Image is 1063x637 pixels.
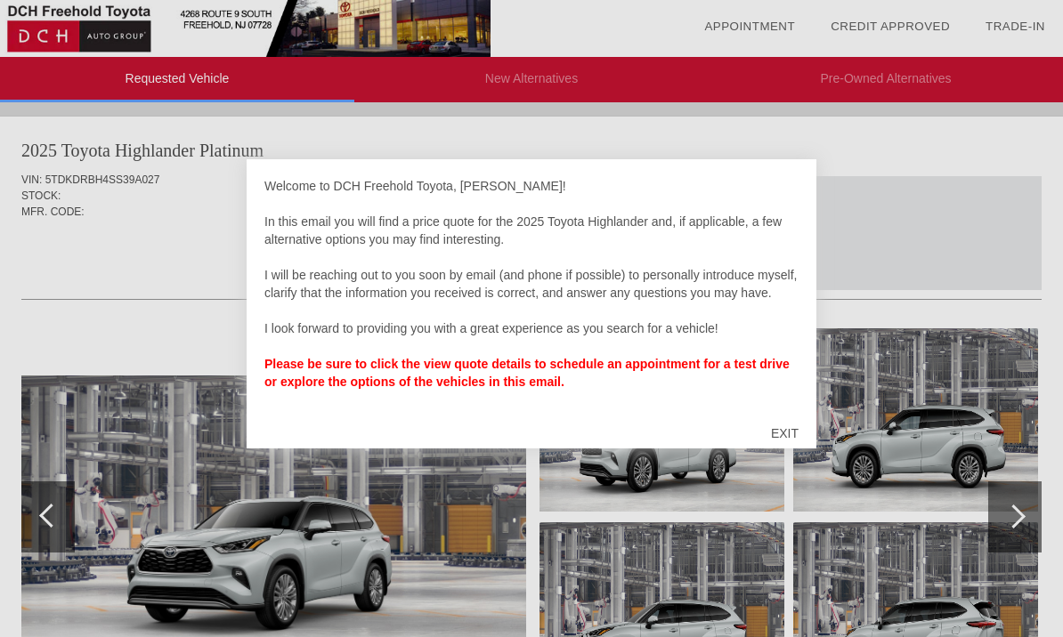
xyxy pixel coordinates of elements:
[264,177,799,408] div: Welcome to DCH Freehold Toyota, [PERSON_NAME]! In this email you will find a price quote for the ...
[831,20,950,33] a: Credit Approved
[704,20,795,33] a: Appointment
[986,20,1045,33] a: Trade-In
[264,357,790,389] strong: Please be sure to click the view quote details to schedule an appointment for a test drive or exp...
[753,407,816,460] div: EXIT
